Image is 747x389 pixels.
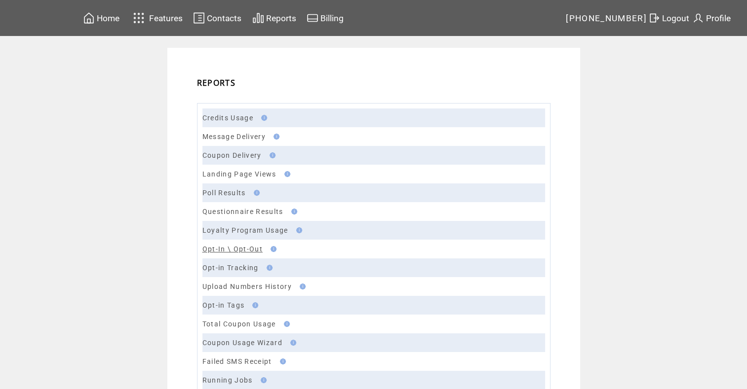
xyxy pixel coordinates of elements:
[249,302,258,308] img: help.gif
[202,283,292,290] a: Upload Numbers History
[83,12,95,24] img: home.svg
[566,13,647,23] span: [PHONE_NUMBER]
[202,357,272,365] a: Failed SMS Receipt
[691,10,732,26] a: Profile
[288,209,297,214] img: help.gif
[307,12,318,24] img: creidtcard.svg
[297,283,306,289] img: help.gif
[202,320,276,328] a: Total Coupon Usage
[129,8,185,28] a: Features
[202,226,288,234] a: Loyalty Program Usage
[149,13,183,23] span: Features
[202,376,253,384] a: Running Jobs
[202,301,245,309] a: Opt-in Tags
[267,152,275,158] img: help.gif
[662,13,689,23] span: Logout
[197,77,236,88] span: REPORTS
[202,264,259,272] a: Opt-in Tracking
[648,12,660,24] img: exit.svg
[268,246,276,252] img: help.gif
[271,134,279,140] img: help.gif
[130,10,148,26] img: features.svg
[692,12,704,24] img: profile.svg
[258,377,267,383] img: help.gif
[207,13,241,23] span: Contacts
[281,171,290,177] img: help.gif
[202,133,266,141] a: Message Delivery
[293,227,302,233] img: help.gif
[202,189,246,197] a: Poll Results
[258,115,267,121] img: help.gif
[193,12,205,24] img: contacts.svg
[706,13,731,23] span: Profile
[252,12,264,24] img: chart.svg
[320,13,344,23] span: Billing
[202,339,282,347] a: Coupon Usage Wizard
[192,10,243,26] a: Contacts
[202,245,263,253] a: Opt-In \ Opt-Out
[287,340,296,346] img: help.gif
[202,208,283,215] a: Questionnaire Results
[202,114,253,122] a: Credits Usage
[202,151,262,159] a: Coupon Delivery
[251,190,260,196] img: help.gif
[264,265,273,271] img: help.gif
[97,13,119,23] span: Home
[305,10,345,26] a: Billing
[202,170,276,178] a: Landing Page Views
[81,10,121,26] a: Home
[647,10,691,26] a: Logout
[281,321,290,327] img: help.gif
[277,358,286,364] img: help.gif
[251,10,298,26] a: Reports
[266,13,296,23] span: Reports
